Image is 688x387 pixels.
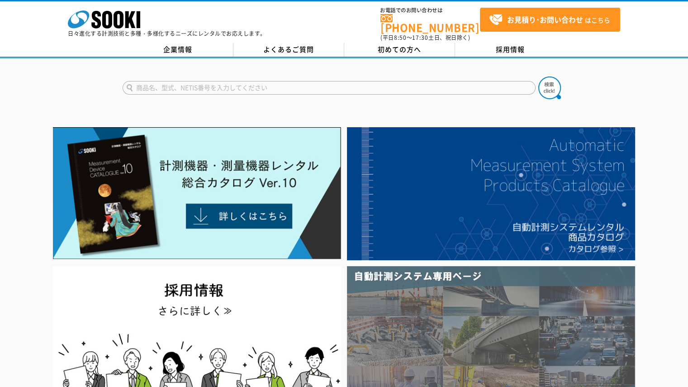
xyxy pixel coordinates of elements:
a: お見積り･お問い合わせはこちら [480,8,620,32]
img: btn_search.png [538,76,561,99]
p: 日々進化する計測技術と多種・多様化するニーズにレンタルでお応えします。 [68,31,266,36]
span: お電話でのお問い合わせは [380,8,480,13]
span: 初めての方へ [378,44,421,54]
a: 初めての方へ [344,43,455,57]
a: [PHONE_NUMBER] [380,14,480,33]
span: (平日 ～ 土日、祝日除く) [380,33,470,42]
input: 商品名、型式、NETIS番号を入力してください [123,81,536,95]
span: 8:50 [394,33,407,42]
a: 企業情報 [123,43,233,57]
img: 自動計測システムカタログ [347,127,635,260]
strong: お見積り･お問い合わせ [507,14,583,25]
a: よくあるご質問 [233,43,344,57]
span: はこちら [489,13,610,27]
img: Catalog Ver10 [53,127,341,259]
a: 採用情報 [455,43,566,57]
span: 17:30 [412,33,428,42]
